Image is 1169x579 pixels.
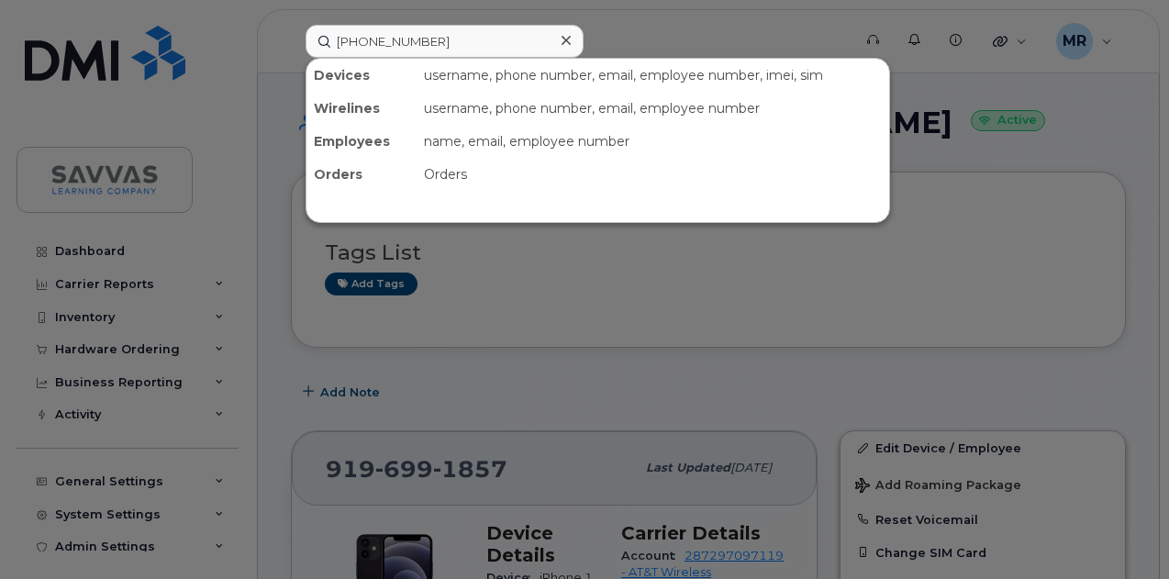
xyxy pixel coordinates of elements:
div: username, phone number, email, employee number [417,92,889,125]
div: username, phone number, email, employee number, imei, sim [417,59,889,92]
iframe: Messenger Launcher [1089,499,1155,565]
div: Wirelines [306,92,417,125]
div: name, email, employee number [417,125,889,158]
div: Employees [306,125,417,158]
div: Orders [306,158,417,191]
div: Devices [306,59,417,92]
div: Orders [417,158,889,191]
